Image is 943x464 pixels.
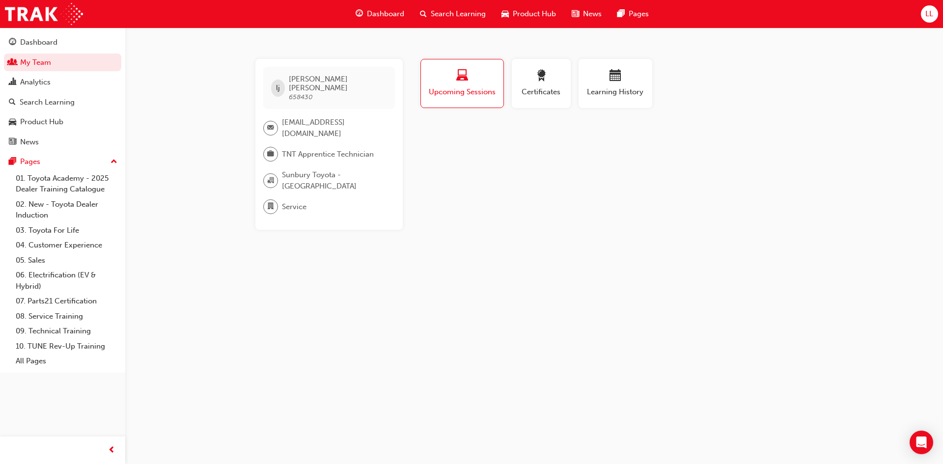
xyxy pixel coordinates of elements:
[9,78,16,87] span: chart-icon
[282,117,387,139] span: [EMAIL_ADDRESS][DOMAIN_NAME]
[921,5,938,23] button: LL
[111,156,117,168] span: up-icon
[586,86,645,98] span: Learning History
[12,294,121,309] a: 07. Parts21 Certification
[289,75,387,92] span: [PERSON_NAME] [PERSON_NAME]
[4,133,121,151] a: News
[348,4,412,24] a: guage-iconDashboard
[428,86,496,98] span: Upcoming Sessions
[282,149,374,160] span: TNT Apprentice Technician
[20,116,63,128] div: Product Hub
[267,122,274,135] span: email-icon
[4,113,121,131] a: Product Hub
[535,70,547,83] span: award-icon
[12,197,121,223] a: 02. New - Toyota Dealer Induction
[579,59,652,108] button: Learning History
[12,324,121,339] a: 09. Technical Training
[12,171,121,197] a: 01. Toyota Academy - 2025 Dealer Training Catalogue
[9,138,16,147] span: news-icon
[12,223,121,238] a: 03. Toyota For Life
[5,3,83,25] img: Trak
[4,93,121,111] a: Search Learning
[617,8,625,20] span: pages-icon
[12,268,121,294] a: 06. Electrification (EV & Hybrid)
[4,73,121,91] a: Analytics
[367,8,404,20] span: Dashboard
[20,136,39,148] div: News
[4,153,121,171] button: Pages
[12,354,121,369] a: All Pages
[910,431,933,454] div: Open Intercom Messenger
[9,118,16,127] span: car-icon
[20,97,75,108] div: Search Learning
[282,201,306,213] span: Service
[583,8,602,20] span: News
[519,86,563,98] span: Certificates
[501,8,509,20] span: car-icon
[4,33,121,52] a: Dashboard
[267,148,274,161] span: briefcase-icon
[9,58,16,67] span: people-icon
[20,156,40,167] div: Pages
[12,339,121,354] a: 10. TUNE Rev-Up Training
[420,59,504,108] button: Upcoming Sessions
[20,37,57,48] div: Dashboard
[108,444,115,457] span: prev-icon
[572,8,579,20] span: news-icon
[12,238,121,253] a: 04. Customer Experience
[356,8,363,20] span: guage-icon
[412,4,494,24] a: search-iconSearch Learning
[513,8,556,20] span: Product Hub
[925,8,933,20] span: LL
[267,174,274,187] span: organisation-icon
[4,31,121,153] button: DashboardMy TeamAnalyticsSearch LearningProduct HubNews
[267,200,274,213] span: department-icon
[456,70,468,83] span: laptop-icon
[276,82,280,94] span: lj
[12,253,121,268] a: 05. Sales
[512,59,571,108] button: Certificates
[289,93,313,101] span: 658430
[629,8,649,20] span: Pages
[610,4,657,24] a: pages-iconPages
[9,158,16,166] span: pages-icon
[20,77,51,88] div: Analytics
[282,169,387,191] span: Sunbury Toyota - [GEOGRAPHIC_DATA]
[9,98,16,107] span: search-icon
[9,38,16,47] span: guage-icon
[12,309,121,324] a: 08. Service Training
[420,8,427,20] span: search-icon
[4,54,121,72] a: My Team
[564,4,610,24] a: news-iconNews
[494,4,564,24] a: car-iconProduct Hub
[610,70,621,83] span: calendar-icon
[431,8,486,20] span: Search Learning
